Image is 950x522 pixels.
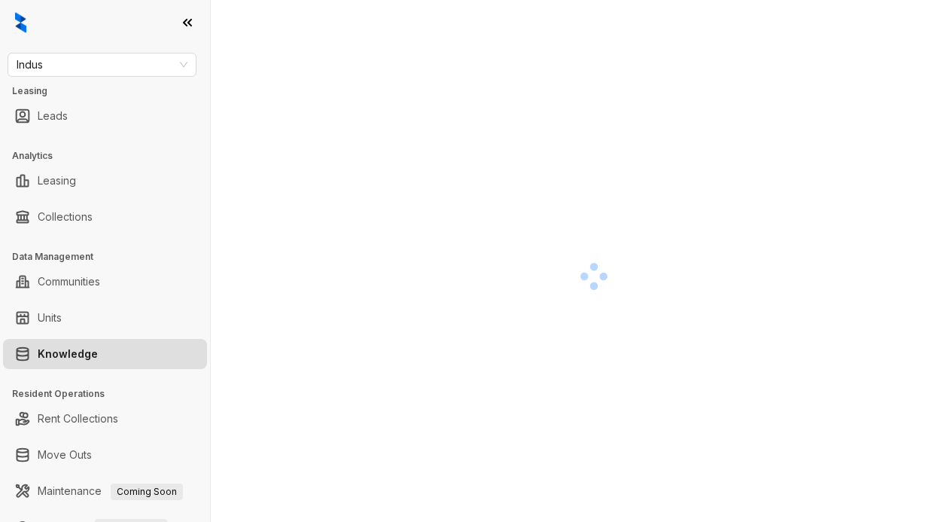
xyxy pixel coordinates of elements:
[38,101,68,131] a: Leads
[12,387,210,401] h3: Resident Operations
[15,12,26,33] img: logo
[3,267,207,297] li: Communities
[38,166,76,196] a: Leasing
[3,202,207,232] li: Collections
[38,404,118,434] a: Rent Collections
[3,303,207,333] li: Units
[38,440,92,470] a: Move Outs
[12,250,210,264] h3: Data Management
[3,101,207,131] li: Leads
[38,303,62,333] a: Units
[38,339,98,369] a: Knowledge
[3,476,207,506] li: Maintenance
[3,404,207,434] li: Rent Collections
[3,166,207,196] li: Leasing
[12,149,210,163] h3: Analytics
[111,484,183,500] span: Coming Soon
[38,267,100,297] a: Communities
[17,53,187,76] span: Indus
[3,440,207,470] li: Move Outs
[12,84,210,98] h3: Leasing
[38,202,93,232] a: Collections
[3,339,207,369] li: Knowledge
